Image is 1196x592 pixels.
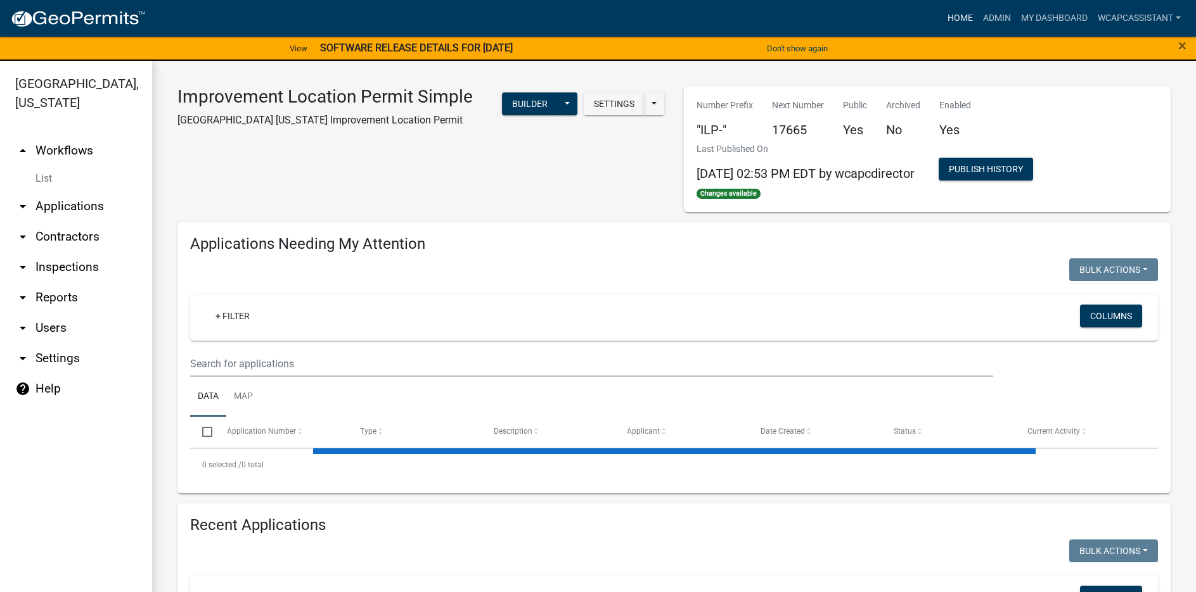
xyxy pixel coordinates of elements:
[882,417,1015,447] datatable-header-cell: Status
[177,86,473,108] h3: Improvement Location Permit Simple
[772,122,824,137] h5: 17665
[15,351,30,366] i: arrow_drop_down
[761,427,805,436] span: Date Created
[1069,539,1158,562] button: Bulk Actions
[15,260,30,275] i: arrow_drop_down
[584,92,645,115] button: Settings
[1015,417,1148,447] datatable-header-cell: Current Activity
[190,417,214,447] datatable-header-cell: Select
[978,6,1016,30] a: Admin
[190,449,1158,481] div: 0 total
[886,99,920,112] p: Archived
[1016,6,1093,30] a: My Dashboard
[1027,427,1080,436] span: Current Activity
[942,6,978,30] a: Home
[190,235,1158,253] h4: Applications Needing My Attention
[697,142,915,156] p: Last Published On
[285,38,312,59] a: View
[348,417,482,447] datatable-header-cell: Type
[748,417,882,447] datatable-header-cell: Date Created
[177,113,473,128] p: [GEOGRAPHIC_DATA] [US_STATE] Improvement Location Permit
[894,427,916,436] span: Status
[1080,305,1142,327] button: Columns
[15,290,30,305] i: arrow_drop_down
[15,199,30,214] i: arrow_drop_down
[214,417,348,447] datatable-header-cell: Application Number
[226,377,260,417] a: Map
[15,320,30,336] i: arrow_drop_down
[1178,37,1186,54] span: ×
[697,122,753,137] h5: "ILP-"
[939,99,971,112] p: Enabled
[615,417,749,447] datatable-header-cell: Applicant
[15,381,30,396] i: help
[939,122,971,137] h5: Yes
[205,305,260,327] a: + Filter
[843,99,867,112] p: Public
[939,165,1033,175] wm-modal-confirm: Workflow Publish History
[697,189,761,199] span: Changes available
[762,38,833,59] button: Don't show again
[1178,38,1186,53] button: Close
[494,427,532,436] span: Description
[843,122,867,137] h5: Yes
[190,516,1158,534] h4: Recent Applications
[627,427,660,436] span: Applicant
[190,377,226,417] a: Data
[202,460,241,469] span: 0 selected /
[320,42,513,54] strong: SOFTWARE RELEASE DETAILS FOR [DATE]
[939,158,1033,180] button: Publish History
[227,427,296,436] span: Application Number
[697,166,915,181] span: [DATE] 02:53 PM EDT by wcapcdirector
[15,229,30,244] i: arrow_drop_down
[1069,258,1158,281] button: Bulk Actions
[502,92,558,115] button: Builder
[360,427,376,436] span: Type
[15,143,30,158] i: arrow_drop_up
[481,417,615,447] datatable-header-cell: Description
[772,99,824,112] p: Next Number
[697,99,753,112] p: Number Prefix
[886,122,920,137] h5: No
[190,351,993,377] input: Search for applications
[1093,6,1186,30] a: wcapcassistant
